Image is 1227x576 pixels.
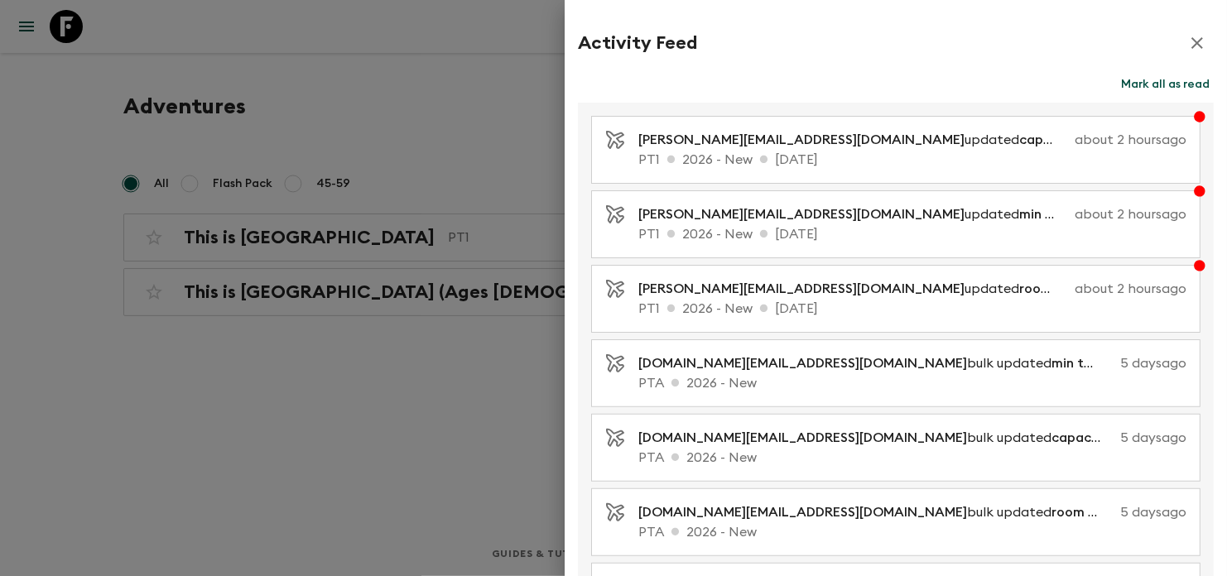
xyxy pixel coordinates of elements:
p: bulk updated [638,353,1114,373]
p: 5 days ago [1120,353,1186,373]
p: PT1 2026 - New [DATE] [638,224,1186,244]
p: 5 days ago [1120,502,1186,522]
span: [DOMAIN_NAME][EMAIL_ADDRESS][DOMAIN_NAME] [638,431,967,444]
span: capacity [1051,431,1109,444]
p: PTA 2026 - New [638,522,1186,542]
p: about 2 hours ago [1075,204,1186,224]
p: about 2 hours ago [1075,130,1186,150]
span: [DOMAIN_NAME][EMAIL_ADDRESS][DOMAIN_NAME] [638,506,967,519]
button: Mark all as read [1117,73,1214,96]
span: room release days [1051,506,1168,519]
p: bulk updated [638,428,1114,448]
span: [PERSON_NAME][EMAIL_ADDRESS][DOMAIN_NAME] [638,208,965,221]
p: updated [638,130,1068,150]
h2: Activity Feed [578,32,697,54]
p: updated [638,279,1068,299]
p: bulk updated [638,502,1114,522]
p: PT1 2026 - New [DATE] [638,299,1186,319]
p: about 2 hours ago [1075,279,1186,299]
span: room release days [1019,282,1136,295]
span: min to guarantee [1051,357,1163,370]
span: min to guarantee [1019,208,1131,221]
span: capacity [1019,133,1076,146]
p: updated [638,204,1068,224]
span: [PERSON_NAME][EMAIL_ADDRESS][DOMAIN_NAME] [638,133,965,146]
p: PTA 2026 - New [638,373,1186,393]
p: 5 days ago [1120,428,1186,448]
p: PT1 2026 - New [DATE] [638,150,1186,170]
p: PTA 2026 - New [638,448,1186,468]
span: [DOMAIN_NAME][EMAIL_ADDRESS][DOMAIN_NAME] [638,357,967,370]
span: [PERSON_NAME][EMAIL_ADDRESS][DOMAIN_NAME] [638,282,965,295]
